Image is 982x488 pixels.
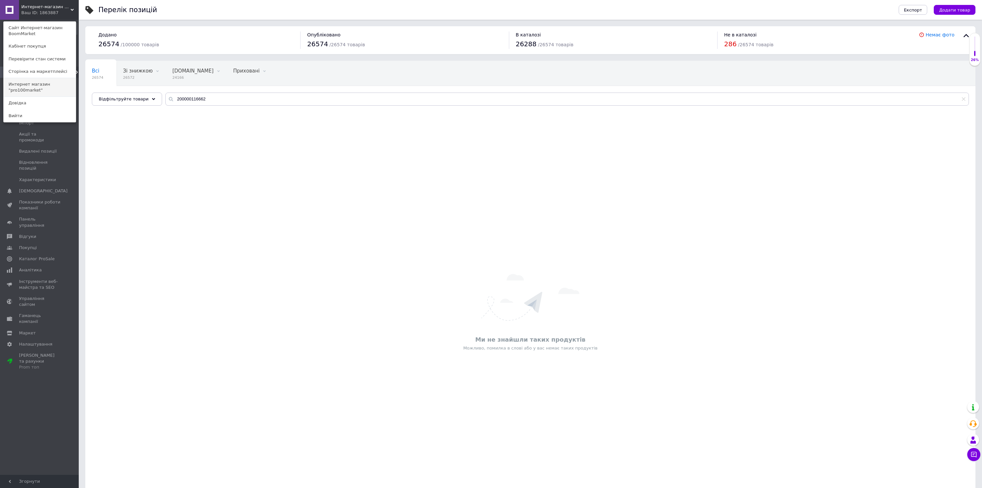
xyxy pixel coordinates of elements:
span: 26574 [98,40,119,48]
img: Нічого не знайдено [481,274,579,321]
button: Експорт [899,5,928,15]
span: Не в каталозі [724,32,757,37]
span: / 26574 товарів [738,42,773,47]
span: Акції та промокоди [19,131,61,143]
span: 286 [724,40,737,48]
span: Опубліковано [307,32,341,37]
span: Експорт [904,8,922,12]
button: Чат з покупцем [967,448,980,461]
a: Кабінет покупця [4,40,76,53]
span: 24166 [172,75,213,80]
a: Перевірити стан системи [4,53,76,65]
a: Интернет магазин "pro100market" [4,78,76,96]
span: Показники роботи компанії [19,199,61,211]
span: Опубліковані [92,93,126,99]
span: Інструменти веб-майстра та SEO [19,279,61,290]
a: Вийти [4,110,76,122]
span: Імпорт [19,120,34,126]
span: [DOMAIN_NAME] [172,68,213,74]
span: Відновлення позицій [19,159,61,171]
button: Додати товар [934,5,975,15]
span: Додано [98,32,116,37]
span: 26572 [123,75,153,80]
div: Ваш ID: 1863887 [21,10,49,16]
span: Всі [92,68,99,74]
div: Перелік позицій [98,7,157,13]
span: Приховані [233,68,260,74]
span: Аналітика [19,267,42,273]
span: Додати товар [939,8,970,12]
div: 26% [970,58,980,62]
span: Відгуки [19,234,36,240]
span: 26574 [92,75,103,80]
a: Довідка [4,97,76,109]
span: Налаштування [19,341,52,347]
span: Видалені позиції [19,148,57,154]
span: Зі знижкою [123,68,153,74]
span: Гаманець компанії [19,313,61,325]
span: Покупці [19,245,37,251]
span: / 26574 товарів [329,42,365,47]
span: / 100000 товарів [121,42,159,47]
a: Сайт Интернет-магазин BoomMarket [4,22,76,40]
span: [DEMOGRAPHIC_DATA] [19,188,68,194]
span: [PERSON_NAME] та рахунки [19,352,61,371]
span: Управління сайтом [19,296,61,308]
span: Маркет [19,330,36,336]
div: Prom топ [19,364,61,370]
a: Сторінка на маркетплейсі [4,65,76,78]
input: Пошук по назві позиції, артикулу і пошуковим запитам [165,93,969,106]
span: Панель управління [19,216,61,228]
span: Відфільтруйте товари [99,96,149,101]
span: Каталог ProSale [19,256,54,262]
div: Ми не знайшли таких продуктів [89,335,972,344]
a: Немає фото [926,32,954,37]
span: Характеристики [19,177,56,183]
span: В каталозі [516,32,541,37]
span: 26288 [516,40,537,48]
span: Интернет-магазин BoomMarket [21,4,71,10]
span: 26574 [307,40,328,48]
div: Можливо, помилка в слові або у вас немає таких продуктів [89,345,972,351]
span: / 26574 товарів [538,42,573,47]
